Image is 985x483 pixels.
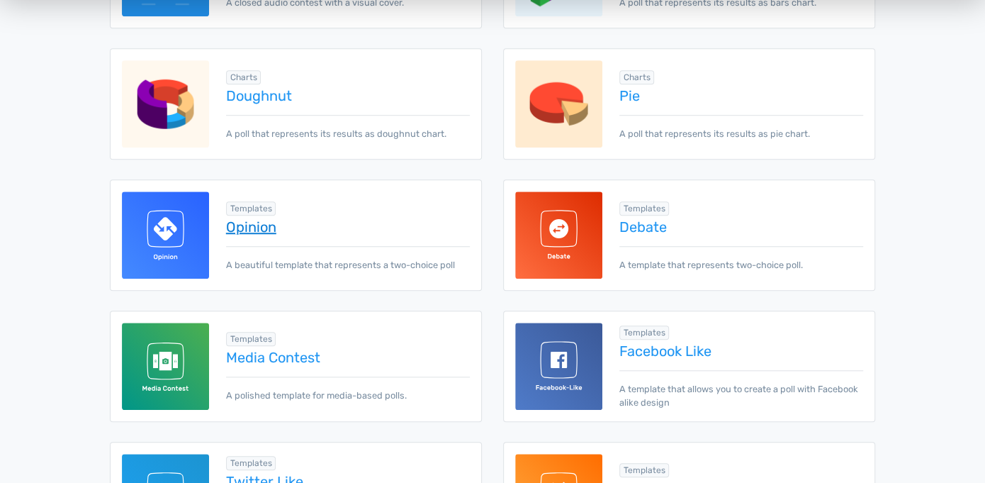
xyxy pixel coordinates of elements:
[226,350,470,365] a: Media Contest
[515,191,602,279] img: debate-template-for-totalpoll.svg
[577,331,598,338] div: 20.96%
[122,323,209,410] img: media-contest-template-for-totalpoll.svg
[619,201,670,216] span: Browse all in Templates
[226,70,261,84] span: Browse all in Charts
[122,60,209,148] img: charts-doughnut.png.webp
[226,88,470,104] a: Doughnut
[498,57,818,297] img: hqdefault.jpg
[619,463,670,477] span: Browse all in Templates
[507,306,809,323] span: Origami Giraffe
[619,219,863,235] a: Debate
[619,246,863,272] p: A template that represents two-choice poll.
[250,331,271,338] div: 22.45%
[226,115,470,140] p: A poll that represents its results as doughnut chart.
[226,246,470,272] p: A beautiful template that represents a two-choice poll
[619,370,863,409] p: A template that allows you to create a poll with Facebook alike design
[619,115,863,140] p: A poll that represents its results as pie chart.
[226,219,470,235] a: Opinion
[619,70,655,84] span: Browse all in Charts
[515,60,602,148] img: charts-pie.png.webp
[167,28,818,45] p: The best origami video ever?
[226,377,470,402] p: A polished template for media-based polls.
[619,88,863,104] a: Pie
[619,343,863,359] a: Facebook Like
[226,201,276,216] span: Browse all in Templates
[176,306,478,323] span: Origami Money Cat
[226,332,276,346] span: Browse all in Templates
[167,57,487,297] img: hqdefault.jpg
[226,456,276,470] span: Browse all in Templates
[122,191,209,279] img: opinion-template-for-totalpoll.svg
[619,326,670,340] span: Browse all in Templates
[515,323,602,410] img: facebook-like-template-for-totalpoll.svg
